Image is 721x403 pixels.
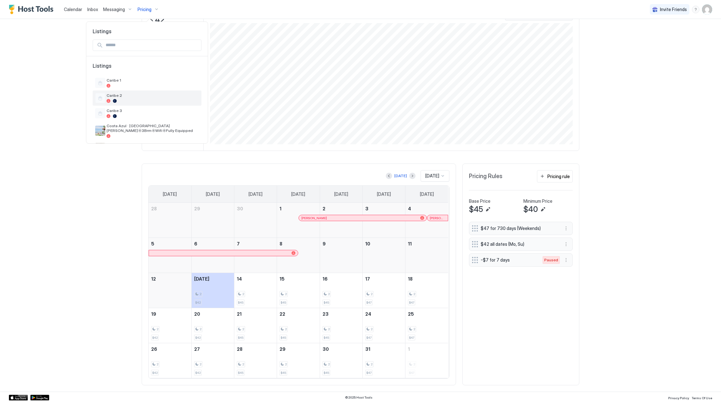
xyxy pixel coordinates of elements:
span: Caribe 3 [107,108,199,113]
div: listing image [95,126,105,136]
span: Listings [86,28,208,34]
span: Costa Azul · [GEOGRAPHIC_DATA] [PERSON_NAME]☼3Brm☼Wifi☼Fully Equipped [107,123,199,133]
span: Joy 408 [107,143,199,148]
span: Caribe 1 [107,78,199,83]
input: Input Field [103,40,201,51]
div: listing image [95,143,105,153]
span: Listings [93,63,201,75]
span: Caribe 2 [107,93,199,98]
